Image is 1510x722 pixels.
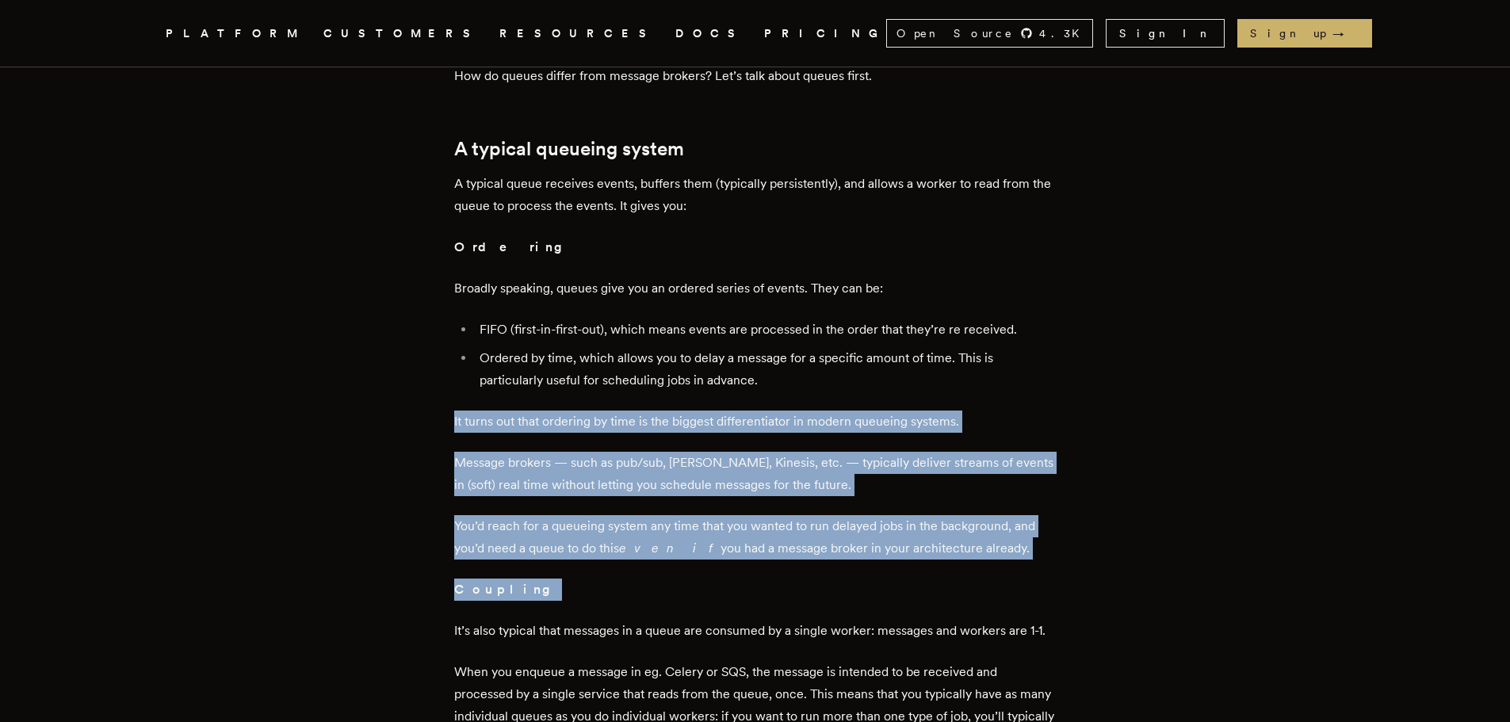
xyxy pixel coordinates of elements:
p: A typical queue receives events, buffers them (typically persistently), and allows a worker to re... [454,173,1057,217]
p: It’s also typical that messages in a queue are consumed by a single worker: messages and workers ... [454,620,1057,642]
p: How do queues differ from message brokers? Let’s talk about queues first. [454,65,1057,87]
h2: A typical queueing system [454,138,1057,160]
em: even if [619,541,721,556]
li: Ordered by time, which allows you to delay a message for a specific amount of time. This is parti... [475,347,1057,392]
a: CUSTOMERS [323,24,480,44]
p: Message brokers — such as pub/sub, [PERSON_NAME], Kinesis, etc. — typically deliver streams of ev... [454,452,1057,496]
span: 4.3 K [1039,25,1089,41]
button: PLATFORM [166,24,304,44]
a: Sign up [1237,19,1372,48]
li: FIFO (first-in-first-out), which means events are processed in the order that they’re re received. [475,319,1057,341]
a: PRICING [764,24,886,44]
p: You’d reach for a queueing system any time that you wanted to run delayed jobs in the background,... [454,515,1057,560]
span: → [1332,25,1359,41]
button: RESOURCES [499,24,656,44]
strong: Ordering [454,239,574,254]
p: It turns out that ordering by time is the biggest differentiator in modern queueing systems. [454,411,1057,433]
a: Sign In [1106,19,1225,48]
strong: Coupling [454,582,562,597]
p: Broadly speaking, queues give you an ordered series of events. They can be: [454,277,1057,300]
span: Open Source [896,25,1014,41]
a: DOCS [675,24,745,44]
